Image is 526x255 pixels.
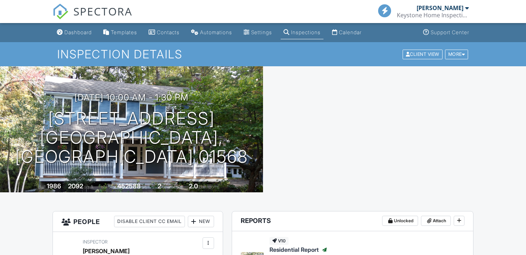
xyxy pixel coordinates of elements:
span: bedrooms [162,184,182,189]
span: sq.ft. [142,184,151,189]
h3: [DATE] 10:00 am - 1:30 pm [74,93,189,102]
div: Settings [251,29,272,35]
span: sq. ft. [84,184,94,189]
div: Calendar [339,29,362,35]
div: Dashboard [64,29,92,35]
span: Built [38,184,46,189]
h1: [STREET_ADDRESS] [GEOGRAPHIC_DATA], [GEOGRAPHIC_DATA] 01568 [12,109,251,166]
div: 2.0 [189,182,198,190]
a: Settings [241,26,275,39]
h1: Inspection Details [57,48,469,61]
div: Automations [200,29,232,35]
img: The Best Home Inspection Software - Spectora [53,4,68,19]
div: More [445,49,468,59]
a: Automations (Basic) [188,26,235,39]
a: Contacts [146,26,182,39]
span: Inspector [83,239,108,245]
div: [PERSON_NAME] [417,4,463,12]
div: Contacts [157,29,180,35]
a: Client View [402,51,444,57]
div: 2 [158,182,161,190]
div: 1986 [47,182,61,190]
a: Inspections [281,26,323,39]
span: bathrooms [199,184,219,189]
div: New [188,216,214,227]
div: Client View [403,49,443,59]
span: Lot Size [101,184,116,189]
a: Dashboard [54,26,95,39]
a: Support Center [420,26,472,39]
span: SPECTORA [73,4,132,19]
div: Disable Client CC Email [114,216,185,227]
a: Templates [100,26,140,39]
div: Inspections [291,29,321,35]
h3: People [53,211,222,232]
div: Templates [111,29,137,35]
a: Calendar [329,26,364,39]
div: 452588 [117,182,141,190]
div: Keystone Home Inspections-MA [397,12,469,19]
div: 2092 [68,182,83,190]
div: Support Center [431,29,469,35]
a: SPECTORA [53,10,132,25]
